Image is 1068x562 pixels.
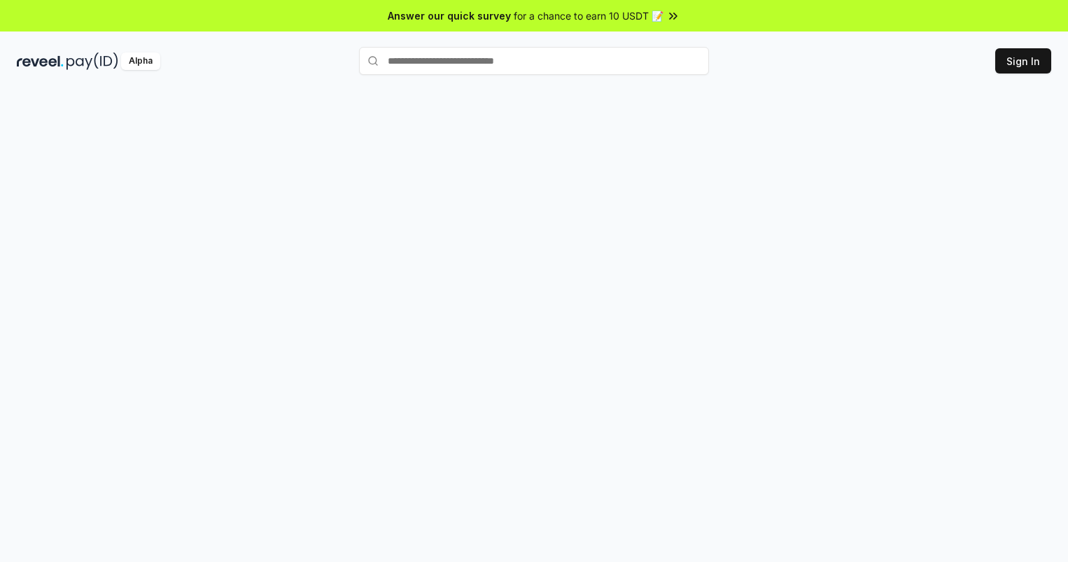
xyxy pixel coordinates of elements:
img: reveel_dark [17,52,64,70]
span: Answer our quick survey [388,8,511,23]
img: pay_id [66,52,118,70]
div: Alpha [121,52,160,70]
button: Sign In [995,48,1051,73]
span: for a chance to earn 10 USDT 📝 [514,8,663,23]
